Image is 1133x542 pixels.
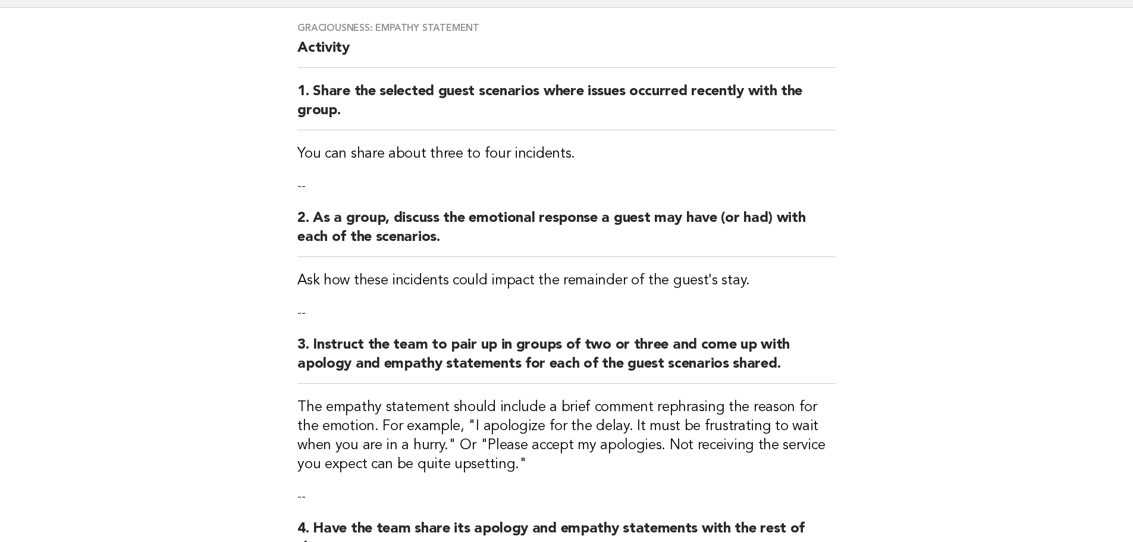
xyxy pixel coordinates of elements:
[297,178,836,195] p: --
[297,145,836,164] h3: You can share about three to four incidents.
[297,398,836,474] h3: The empathy statement should include a brief comment rephrasing the reason for the emotion. For e...
[297,488,836,505] p: --
[297,305,836,321] p: --
[297,209,836,257] h2: 2. As a group, discuss the emotional response a guest may have (or had) with each of the scenarios.
[297,22,836,34] h3: Graciousness: Empathy statement
[297,271,836,290] h3: Ask how these incidents could impact the remainder of the guest's stay.
[297,336,836,384] h2: 3. Instruct the team to pair up in groups of two or three and come up with apology and empathy st...
[297,39,836,68] h2: Activity
[297,82,836,130] h2: 1. Share the selected guest scenarios where issues occurred recently with the group.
